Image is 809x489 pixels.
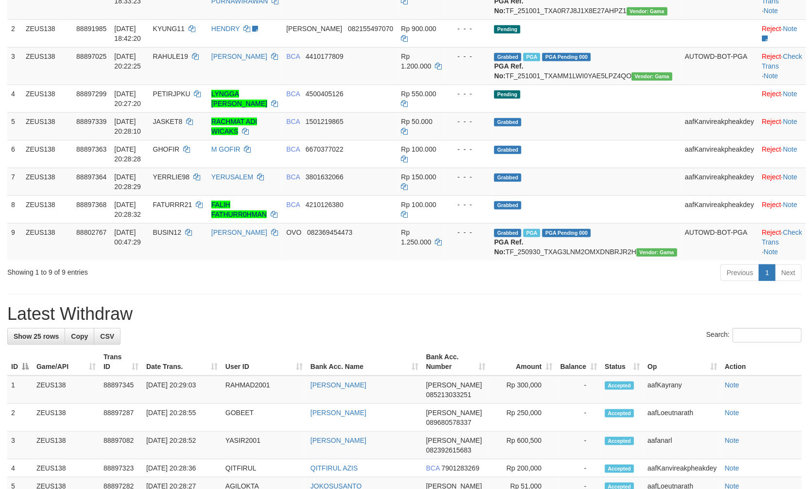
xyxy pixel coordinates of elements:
span: BUSIN12 [153,228,181,236]
span: 88897339 [76,118,106,125]
a: CSV [94,328,120,345]
input: Search: [733,328,802,343]
span: Grabbed [494,229,521,237]
a: Check Trans [762,228,802,246]
span: 88897025 [76,52,106,60]
td: RAHMAD2001 [222,376,307,404]
span: Copy 082155497070 to clipboard [348,25,393,33]
span: RAHULE19 [153,52,188,60]
span: Copy 4410177809 to clipboard [306,52,344,60]
span: GHOFIR [153,145,179,153]
a: Check Trans [762,52,802,70]
span: Marked by aafsreyleap [523,229,540,237]
span: Rp 550.000 [401,90,436,98]
a: Reject [762,90,781,98]
span: [DATE] 20:27:20 [114,90,141,107]
span: [DATE] 00:47:29 [114,228,141,246]
span: Copy 089680578337 to clipboard [426,419,471,426]
td: [DATE] 20:28:55 [142,404,222,432]
th: Balance: activate to sort column ascending [556,348,601,376]
span: BCA [426,464,440,472]
td: TF_251001_TXAMM1LWI0YAE5LPZ4QO [490,47,681,85]
span: Grabbed [494,201,521,210]
span: [DATE] 20:28:32 [114,201,141,218]
span: BCA [286,201,300,209]
td: 2 [7,404,33,432]
a: FALIH FATHURR0HMAN [211,201,267,218]
span: Accepted [605,382,634,390]
td: - [556,376,601,404]
span: [DATE] 20:28:29 [114,173,141,191]
a: RACHMAT ADI WICAKS [211,118,257,135]
a: Note [783,145,798,153]
th: Game/API: activate to sort column ascending [33,348,100,376]
span: Copy 3801632066 to clipboard [306,173,344,181]
td: Rp 250,000 [489,404,556,432]
span: FATURRR21 [153,201,192,209]
td: 88897345 [100,376,142,404]
td: ZEUS138 [33,404,100,432]
span: 88897299 [76,90,106,98]
span: Copy [71,332,88,340]
td: · · [758,223,806,261]
td: 3 [7,47,22,85]
td: 1 [7,376,33,404]
a: Previous [721,264,759,281]
a: Note [783,201,798,209]
td: aafKanvireakpheakdey [681,195,758,223]
a: Note [764,7,778,15]
span: BCA [286,118,300,125]
th: Action [721,348,802,376]
a: Note [764,248,778,256]
span: [PERSON_NAME] [426,381,482,389]
td: 4 [7,459,33,477]
th: Bank Acc. Name: activate to sort column ascending [307,348,422,376]
td: ZEUS138 [22,112,72,140]
th: User ID: activate to sort column ascending [222,348,307,376]
span: Grabbed [494,118,521,126]
div: - - - [450,172,487,182]
span: [DATE] 20:28:28 [114,145,141,163]
td: ZEUS138 [22,168,72,195]
td: GOBEET [222,404,307,432]
a: Reject [762,118,781,125]
span: Grabbed [494,146,521,154]
td: 6 [7,140,22,168]
td: QITFIRUL [222,459,307,477]
div: - - - [450,200,487,210]
td: 88897323 [100,459,142,477]
td: aafKayrany [644,376,721,404]
span: Copy 6670377022 to clipboard [306,145,344,153]
td: AUTOWD-BOT-PGA [681,223,758,261]
a: [PERSON_NAME] [211,52,267,60]
span: Vendor URL: https://trx31.1velocity.biz [632,72,672,81]
a: Reject [762,52,781,60]
span: Grabbed [494,53,521,61]
td: 4 [7,85,22,112]
div: - - - [450,227,487,237]
a: [PERSON_NAME] [310,381,366,389]
span: Copy 4500405126 to clipboard [306,90,344,98]
span: Copy 082392615683 to clipboard [426,446,471,454]
td: 2 [7,19,22,47]
td: Rp 600,500 [489,432,556,459]
td: aafLoeutnarath [644,404,721,432]
td: ZEUS138 [22,140,72,168]
td: - [556,432,601,459]
a: Note [725,464,740,472]
span: Marked by aafnoeunsreypich [523,53,540,61]
td: 8 [7,195,22,223]
a: HENDRY [211,25,240,33]
td: · [758,168,806,195]
a: M GOFIR [211,145,241,153]
span: Rp 100.000 [401,145,436,153]
a: QITFIRUL AZIS [310,464,358,472]
a: Note [725,409,740,417]
a: Reject [762,228,781,236]
span: Copy 7901283269 to clipboard [442,464,480,472]
a: [PERSON_NAME] [211,228,267,236]
span: BCA [286,52,300,60]
a: [PERSON_NAME] [310,409,366,417]
th: Op: activate to sort column ascending [644,348,721,376]
td: aafKanvireakpheakdey [681,140,758,168]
